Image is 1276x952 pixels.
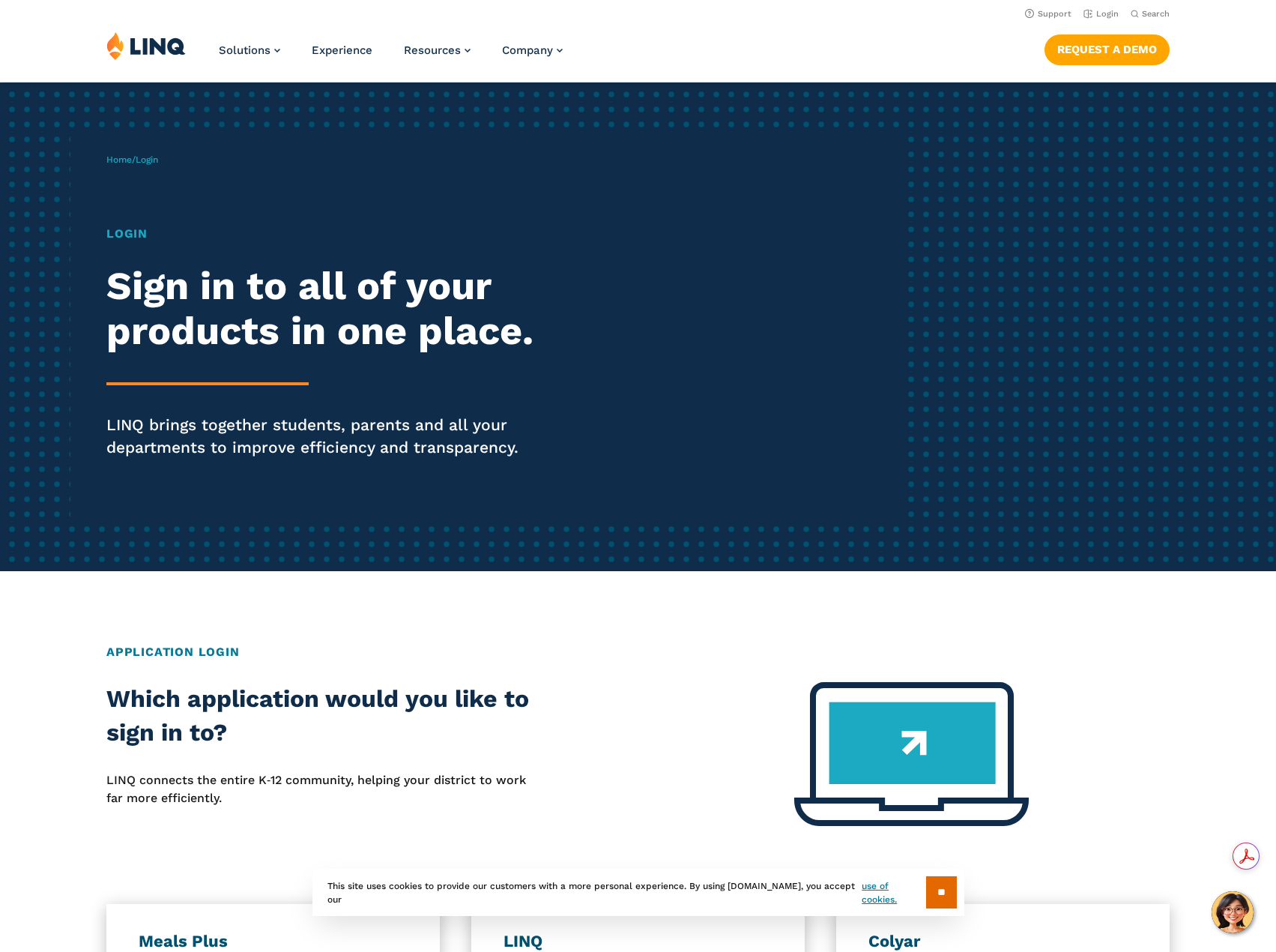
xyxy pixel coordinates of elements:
h3: Meals Plus [139,931,408,952]
a: Support [1025,9,1071,19]
a: Home [106,154,132,165]
h2: Sign in to all of your products in one place. [106,264,598,354]
span: Resources [404,43,461,57]
span: Search [1142,9,1170,19]
h2: Application Login [106,643,1170,661]
h3: LINQ [504,931,772,952]
a: Resources [404,43,471,57]
a: Login [1083,9,1119,19]
a: use of cookies. [862,879,925,906]
nav: Primary Navigation [219,31,563,81]
a: Solutions [219,43,280,57]
p: LINQ brings together students, parents and all your departments to improve efficiency and transpa... [106,414,598,459]
h1: Login [106,225,598,243]
h2: Which application would you like to sign in to? [106,682,530,750]
p: LINQ connects the entire K‑12 community, helping your district to work far more efficiently. [106,771,530,808]
button: Open Search Bar [1131,8,1170,19]
span: Login [136,154,158,165]
span: / [106,154,158,165]
nav: Button Navigation [1044,31,1170,64]
button: Hello, have a question? Let’s chat. [1212,891,1254,933]
a: Experience [312,43,372,57]
img: LINQ | K‑12 Software [106,31,186,60]
div: This site uses cookies to provide our customers with a more personal experience. By using [DOMAIN... [312,869,964,916]
h3: Colyar [868,931,1137,952]
a: Company [502,43,563,57]
span: Solutions [219,43,270,57]
span: Company [502,43,553,57]
a: Request a Demo [1044,34,1170,64]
